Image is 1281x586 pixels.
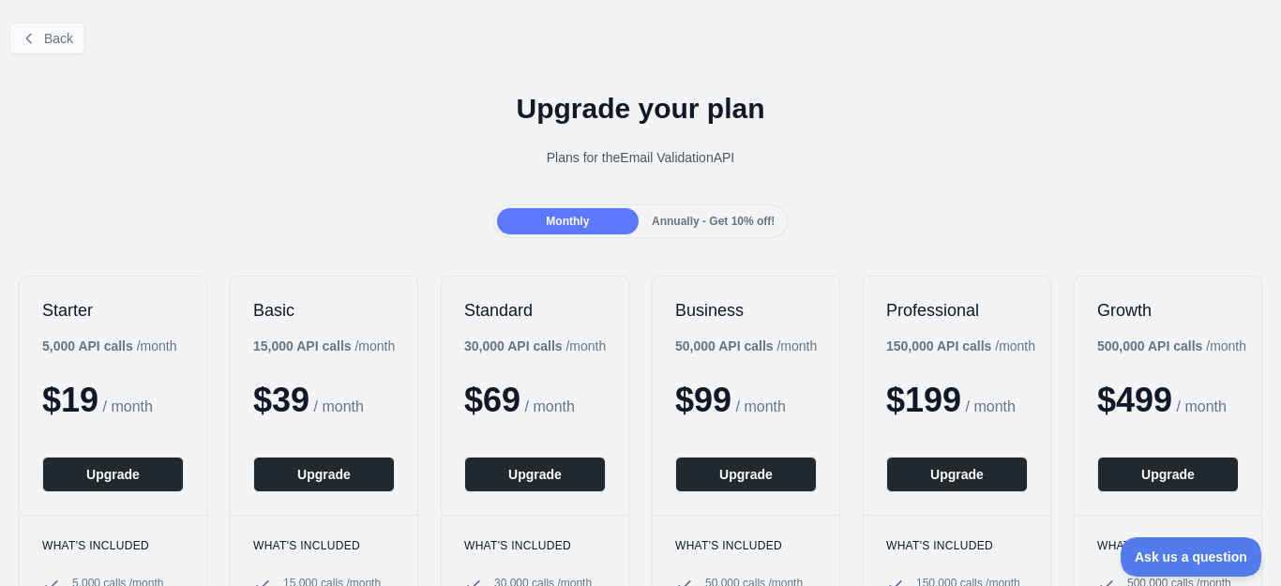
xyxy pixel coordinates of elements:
div: / month [1097,337,1246,355]
h2: Business [675,299,817,322]
span: $ 99 [675,381,731,419]
h2: Standard [464,299,606,322]
b: 150,000 API calls [886,338,991,353]
span: $ 499 [1097,381,1172,419]
h2: Growth [1097,299,1239,322]
b: 500,000 API calls [1097,338,1202,353]
span: $ 199 [886,381,961,419]
div: / month [464,337,606,355]
iframe: Toggle Customer Support [1121,537,1262,577]
div: / month [675,337,817,355]
div: / month [886,337,1035,355]
span: $ 69 [464,381,520,419]
b: 50,000 API calls [675,338,774,353]
h2: Professional [886,299,1028,322]
b: 30,000 API calls [464,338,563,353]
